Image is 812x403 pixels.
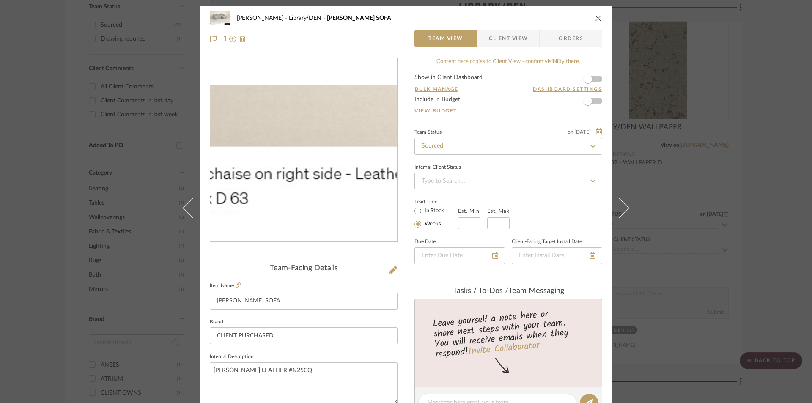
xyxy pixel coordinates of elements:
div: team Messaging [414,287,602,296]
input: Type to Search… [414,138,602,155]
button: close [595,14,602,22]
label: Weeks [423,220,441,228]
span: [PERSON_NAME] [237,15,289,21]
input: Enter Install Date [512,247,602,264]
label: Est. Min [458,208,480,214]
label: Est. Max [487,208,510,214]
div: Content here copies to Client View - confirm visibility there. [414,58,602,66]
input: Enter Due Date [414,247,505,264]
span: Library/DEN [289,15,327,21]
label: Item Name [210,282,241,289]
span: [DATE] [573,129,592,135]
label: Client-Facing Target Install Date [512,240,582,244]
label: In Stock [423,207,444,215]
div: Leave yourself a note here or share next steps with your team. You will receive emails when they ... [414,305,604,362]
input: Enter Item Name [210,293,398,310]
div: 0 [210,85,397,215]
a: View Budget [414,107,602,114]
span: Orders [549,30,593,47]
span: [PERSON_NAME] SOFA [327,15,391,21]
img: 4757d48c-5349-4c2d-b496-c1ca43747212_436x436.jpg [210,85,397,215]
label: Internal Description [210,355,254,359]
div: Internal Client Status [414,165,461,170]
img: 4757d48c-5349-4c2d-b496-c1ca43747212_48x40.jpg [210,10,230,27]
span: Tasks / To-Dos / [453,287,508,295]
img: Remove from project [239,36,246,42]
span: on [568,129,573,134]
mat-radio-group: Select item type [414,206,458,229]
label: Lead Time [414,198,458,206]
label: Brand [210,320,223,324]
button: Dashboard Settings [532,85,602,93]
div: Team-Facing Details [210,264,398,273]
input: Enter Brand [210,327,398,344]
div: Team Status [414,130,442,134]
a: Invite Collaborator [468,338,540,359]
button: Bulk Manage [414,85,459,93]
span: Team View [428,30,463,47]
input: Type to Search… [414,173,602,189]
span: Client View [489,30,528,47]
label: Due Date [414,240,436,244]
